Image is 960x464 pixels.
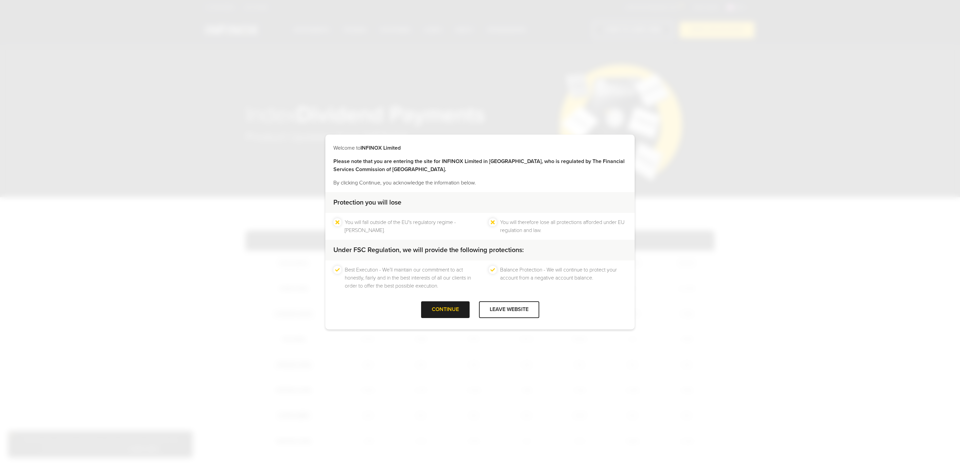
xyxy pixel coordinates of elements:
[333,246,524,254] strong: Under FSC Regulation, we will provide the following protections:
[333,158,625,173] strong: Please note that you are entering the site for INFINOX Limited in [GEOGRAPHIC_DATA], who is regul...
[345,266,471,290] li: Best Execution - We’ll maintain our commitment to act honestly, fairly and in the best interests ...
[500,218,627,234] li: You will therefore lose all protections afforded under EU regulation and law.
[479,301,539,318] div: LEAVE WEBSITE
[333,199,401,207] strong: Protection you will lose
[421,301,470,318] div: CONTINUE
[361,145,401,151] strong: INFINOX Limited
[333,179,627,187] p: By clicking Continue, you acknowledge the information below.
[500,266,627,290] li: Balance Protection - We will continue to protect your account from a negative account balance.
[345,218,471,234] li: You will fall outside of the EU's regulatory regime - [PERSON_NAME].
[333,144,627,152] p: Welcome to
